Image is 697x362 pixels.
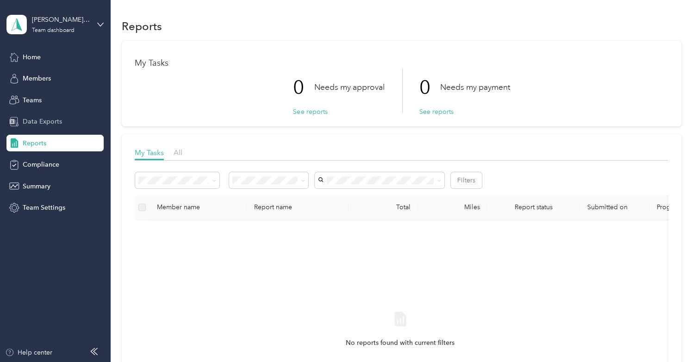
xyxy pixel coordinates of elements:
th: Report name [247,195,348,220]
span: No reports found with current filters [346,338,454,348]
div: Team dashboard [32,28,75,33]
p: Needs my payment [440,81,510,93]
span: Reports [23,138,46,148]
th: Submitted on [580,195,649,220]
span: Home [23,52,41,62]
div: Miles [425,203,480,211]
span: Members [23,74,51,83]
div: Member name [157,203,239,211]
span: All [174,148,182,157]
span: Summary [23,181,50,191]
span: Teams [23,95,42,105]
button: Filters [451,172,482,188]
span: Team Settings [23,203,65,212]
th: Member name [149,195,247,220]
span: Report status [495,203,573,211]
div: [PERSON_NAME][EMAIL_ADDRESS][PERSON_NAME][DOMAIN_NAME] [32,15,90,25]
span: Data Exports [23,117,62,126]
span: Compliance [23,160,59,169]
div: Total [356,203,411,211]
h1: My Tasks [135,58,668,68]
iframe: Everlance-gr Chat Button Frame [645,310,697,362]
p: 0 [419,68,440,107]
button: See reports [419,107,453,117]
button: See reports [293,107,327,117]
button: Help center [5,348,52,357]
p: 0 [293,68,314,107]
h1: Reports [122,21,162,31]
p: Needs my approval [314,81,384,93]
span: My Tasks [135,148,164,157]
